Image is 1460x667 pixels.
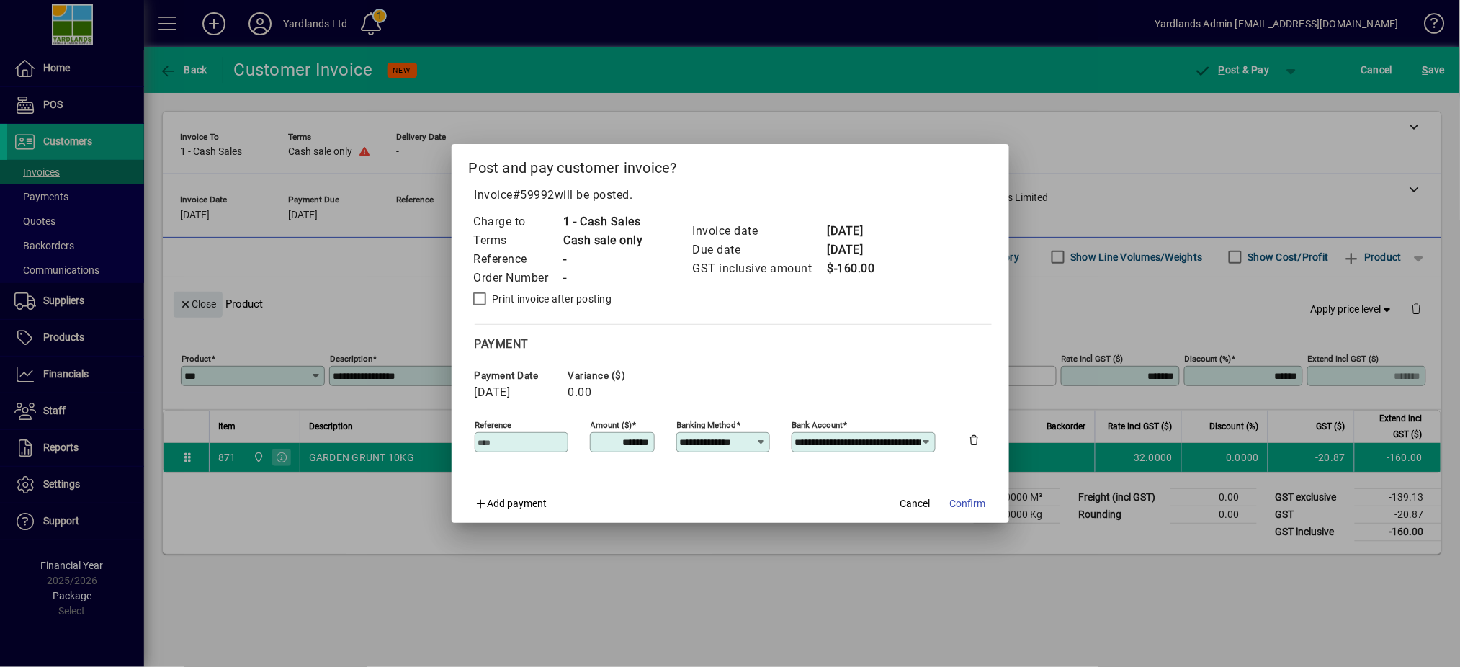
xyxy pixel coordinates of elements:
[469,491,553,517] button: Add payment
[692,241,827,259] td: Due date
[452,144,1009,186] h2: Post and pay customer invoice?
[563,231,643,250] td: Cash sale only
[563,250,643,269] td: -
[827,222,884,241] td: [DATE]
[950,496,986,511] span: Confirm
[473,231,563,250] td: Terms
[513,188,555,202] span: #59992
[892,491,939,517] button: Cancel
[591,419,632,429] mat-label: Amount ($)
[473,250,563,269] td: Reference
[692,222,827,241] td: Invoice date
[469,187,992,204] p: Invoice will be posted .
[473,212,563,231] td: Charge to
[827,241,884,259] td: [DATE]
[677,419,737,429] mat-label: Banking method
[475,419,512,429] mat-label: Reference
[487,498,547,509] span: Add payment
[944,491,992,517] button: Confirm
[568,370,655,381] span: Variance ($)
[473,269,563,287] td: Order Number
[563,269,643,287] td: -
[563,212,643,231] td: 1 - Cash Sales
[827,259,884,278] td: $-160.00
[490,292,612,306] label: Print invoice after posting
[568,386,592,399] span: 0.00
[692,259,827,278] td: GST inclusive amount
[475,337,529,351] span: Payment
[475,370,561,381] span: Payment date
[900,496,931,511] span: Cancel
[792,419,843,429] mat-label: Bank Account
[475,386,511,399] span: [DATE]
